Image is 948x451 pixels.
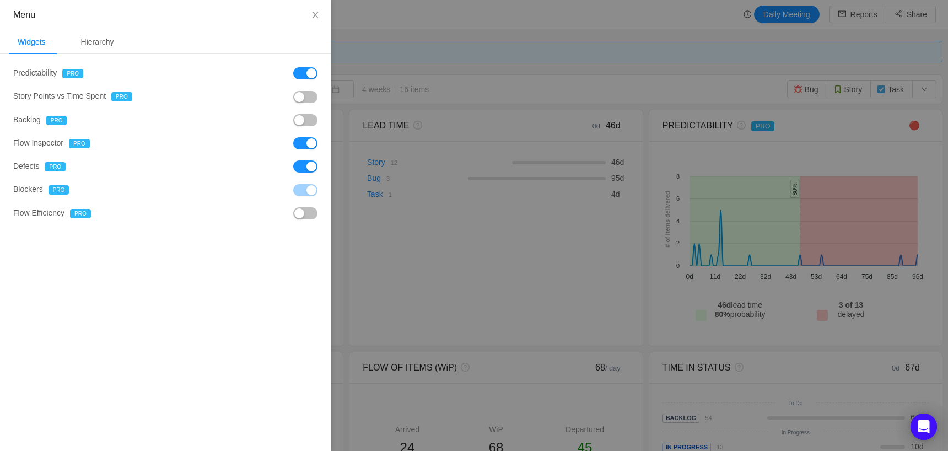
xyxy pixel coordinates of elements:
div: Widgets [9,30,55,55]
span: PRO [69,139,90,148]
span: PRO [62,69,83,78]
span: PRO [49,185,69,195]
span: PRO [45,162,66,171]
div: Backlog [13,114,165,126]
div: Open Intercom Messenger [911,414,937,440]
div: Flow Efficiency [13,207,165,219]
span: PRO [111,92,132,101]
div: Hierarchy [72,30,123,55]
span: PRO [70,209,91,218]
i: icon: close [311,10,320,19]
div: Flow Inspector [13,137,165,149]
div: Story Points vs Time Spent [13,90,165,103]
div: Blockers [13,184,165,196]
div: Defects [13,160,165,173]
span: PRO [46,116,67,125]
div: Predictability [13,67,165,79]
